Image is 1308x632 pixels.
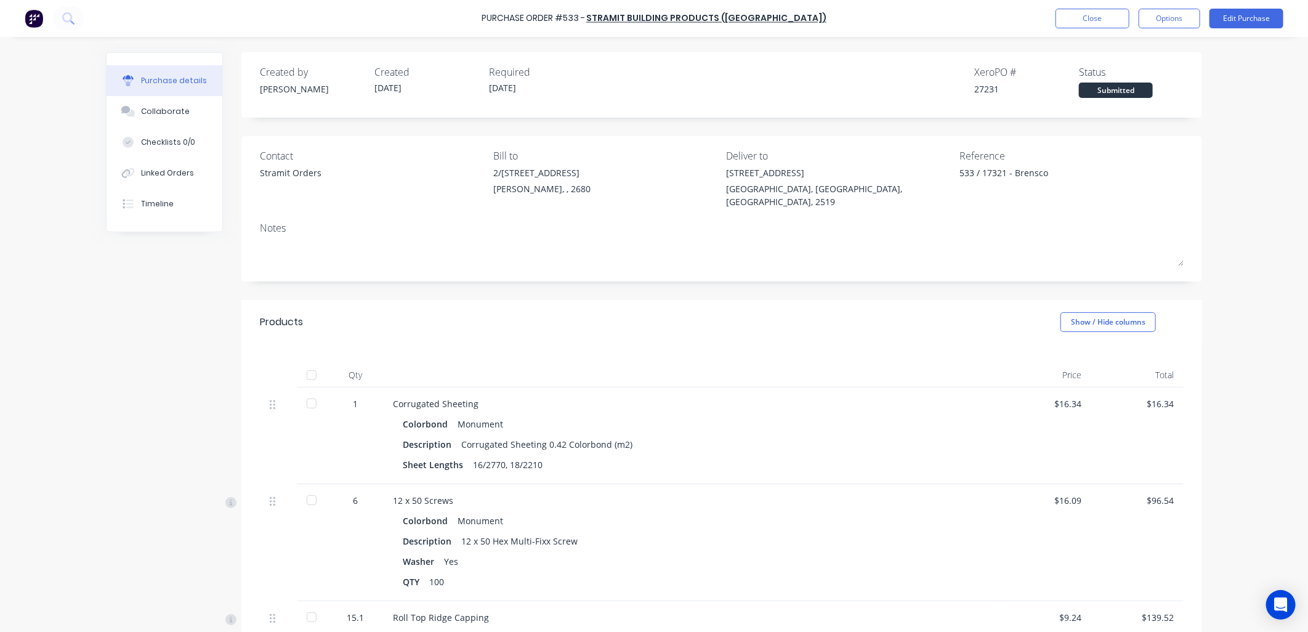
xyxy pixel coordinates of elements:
[141,198,174,209] div: Timeline
[107,188,222,219] button: Timeline
[1266,590,1296,620] div: Open Intercom Messenger
[107,65,222,96] button: Purchase details
[403,436,461,453] div: Description
[1101,611,1174,624] div: $139.52
[1209,9,1283,28] button: Edit Purchase
[403,512,453,530] div: Colorbond
[1060,312,1156,332] button: Show / Hide columns
[328,363,383,387] div: Qty
[403,573,429,591] div: QTY
[1079,65,1184,79] div: Status
[959,166,1113,194] textarea: 533 / 17321 - Brensco
[493,166,591,179] div: 2/[STREET_ADDRESS]
[1009,494,1081,507] div: $16.09
[727,148,951,163] div: Deliver to
[260,315,303,330] div: Products
[444,553,458,570] div: Yes
[586,12,826,25] a: Stramit Building Products ([GEOGRAPHIC_DATA])
[1009,397,1081,410] div: $16.34
[141,137,195,148] div: Checklists 0/0
[25,9,43,28] img: Factory
[403,532,461,550] div: Description
[489,65,594,79] div: Required
[337,397,373,410] div: 1
[1091,363,1184,387] div: Total
[374,65,479,79] div: Created
[260,166,321,179] div: Stramit Orders
[974,65,1079,79] div: Xero PO #
[141,168,194,179] div: Linked Orders
[337,611,373,624] div: 15.1
[974,83,1079,95] div: 27231
[461,436,632,453] div: Corrugated Sheeting 0.42 Colorbond (m2)
[141,75,207,86] div: Purchase details
[403,553,444,570] div: Washer
[260,65,365,79] div: Created by
[493,148,717,163] div: Bill to
[727,182,951,208] div: [GEOGRAPHIC_DATA], [GEOGRAPHIC_DATA], [GEOGRAPHIC_DATA], 2519
[1139,9,1200,28] button: Options
[429,573,444,591] div: 100
[458,512,503,530] div: Monument
[393,397,989,410] div: Corrugated Sheeting
[141,106,190,117] div: Collaborate
[337,494,373,507] div: 6
[1056,9,1129,28] button: Close
[493,182,591,195] div: [PERSON_NAME], , 2680
[1101,397,1174,410] div: $16.34
[107,96,222,127] button: Collaborate
[260,221,1184,235] div: Notes
[107,158,222,188] button: Linked Orders
[260,83,365,95] div: [PERSON_NAME]
[458,415,503,433] div: Monument
[393,494,989,507] div: 12 x 50 Screws
[473,456,543,474] div: 16/2770, 18/2210
[403,415,453,433] div: Colorbond
[482,12,585,25] div: Purchase Order #533 -
[260,148,484,163] div: Contact
[1101,494,1174,507] div: $96.54
[393,611,989,624] div: Roll Top Ridge Capping
[403,456,473,474] div: Sheet Lengths
[959,148,1184,163] div: Reference
[999,363,1091,387] div: Price
[461,532,578,550] div: 12 x 50 Hex Multi-Fixx Screw
[727,166,951,179] div: [STREET_ADDRESS]
[1009,611,1081,624] div: $9.24
[107,127,222,158] button: Checklists 0/0
[1079,83,1153,98] div: Submitted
